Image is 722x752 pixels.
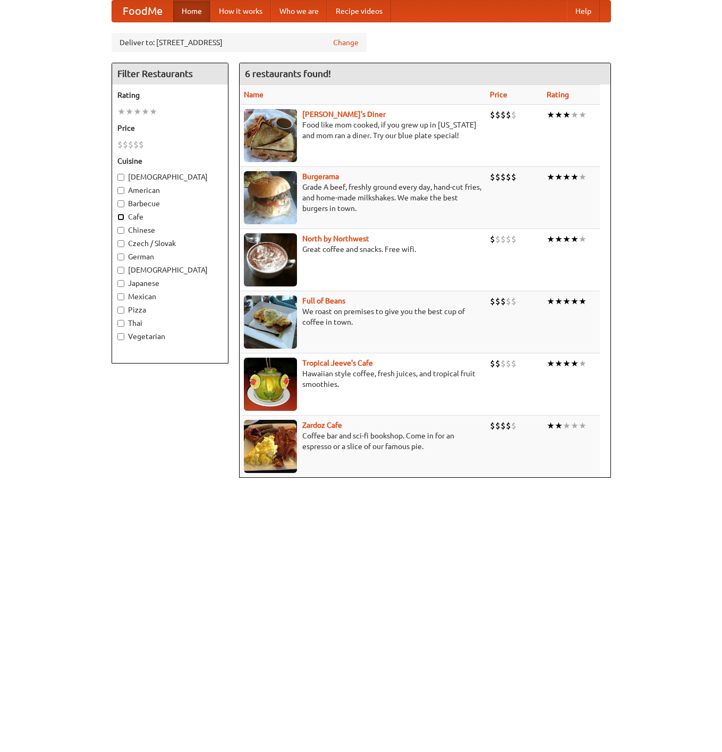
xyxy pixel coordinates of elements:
[117,238,223,249] label: Czech / Slovak
[117,280,124,287] input: Japanese
[579,420,587,432] li: ★
[547,90,569,99] a: Rating
[495,358,500,369] li: $
[500,171,506,183] li: $
[506,295,511,307] li: $
[571,233,579,245] li: ★
[117,331,223,342] label: Vegetarian
[547,420,555,432] li: ★
[506,109,511,121] li: $
[302,110,386,119] a: [PERSON_NAME]'s Diner
[547,109,555,121] li: ★
[244,109,297,162] img: sallys.jpg
[490,109,495,121] li: $
[117,333,124,340] input: Vegetarian
[117,90,223,100] h5: Rating
[490,171,495,183] li: $
[133,139,139,150] li: $
[244,358,297,411] img: jeeves.jpg
[302,421,342,429] a: Zardoz Cafe
[117,185,223,196] label: American
[579,109,587,121] li: ★
[244,430,481,452] p: Coffee bar and sci-fi bookshop. Come in for an espresso or a slice of our famous pie.
[302,234,369,243] a: North by Northwest
[244,171,297,224] img: burgerama.jpg
[555,358,563,369] li: ★
[244,420,297,473] img: zardoz.jpg
[117,318,223,328] label: Thai
[117,139,123,150] li: $
[571,420,579,432] li: ★
[117,198,223,209] label: Barbecue
[117,106,125,117] li: ★
[117,291,223,302] label: Mexican
[117,254,124,260] input: German
[579,295,587,307] li: ★
[133,106,141,117] li: ★
[244,295,297,349] img: beans.jpg
[500,358,506,369] li: $
[327,1,391,22] a: Recipe videos
[117,320,124,327] input: Thai
[511,420,516,432] li: $
[139,139,144,150] li: $
[506,420,511,432] li: $
[117,123,223,133] h5: Price
[579,233,587,245] li: ★
[112,33,367,52] div: Deliver to: [STREET_ADDRESS]
[555,420,563,432] li: ★
[555,109,563,121] li: ★
[506,233,511,245] li: $
[571,295,579,307] li: ★
[244,368,481,390] p: Hawaiian style coffee, fresh juices, and tropical fruit smoothies.
[490,233,495,245] li: $
[244,90,264,99] a: Name
[500,109,506,121] li: $
[500,295,506,307] li: $
[563,295,571,307] li: ★
[245,69,331,79] ng-pluralize: 6 restaurants found!
[117,305,223,315] label: Pizza
[579,171,587,183] li: ★
[141,106,149,117] li: ★
[495,295,500,307] li: $
[547,233,555,245] li: ★
[244,306,481,327] p: We roast on premises to give you the best cup of coffee in town.
[511,171,516,183] li: $
[490,295,495,307] li: $
[117,174,124,181] input: [DEMOGRAPHIC_DATA]
[302,359,373,367] b: Tropical Jeeve's Cafe
[495,109,500,121] li: $
[128,139,133,150] li: $
[123,139,128,150] li: $
[511,295,516,307] li: $
[244,233,297,286] img: north.jpg
[117,265,223,275] label: [DEMOGRAPHIC_DATA]
[563,233,571,245] li: ★
[495,233,500,245] li: $
[571,358,579,369] li: ★
[244,120,481,141] p: Food like mom cooked, if you grew up in [US_STATE] and mom ran a diner. Try our blue plate special!
[125,106,133,117] li: ★
[117,293,124,300] input: Mexican
[112,63,228,85] h4: Filter Restaurants
[244,182,481,214] p: Grade A beef, freshly ground every day, hand-cut fries, and home-made milkshakes. We make the bes...
[210,1,271,22] a: How it works
[563,358,571,369] li: ★
[117,214,124,221] input: Cafe
[547,171,555,183] li: ★
[555,171,563,183] li: ★
[302,297,345,305] a: Full of Beans
[117,307,124,314] input: Pizza
[555,233,563,245] li: ★
[112,1,173,22] a: FoodMe
[117,267,124,274] input: [DEMOGRAPHIC_DATA]
[117,227,124,234] input: Chinese
[490,420,495,432] li: $
[511,358,516,369] li: $
[302,172,339,181] b: Burgerama
[555,295,563,307] li: ★
[271,1,327,22] a: Who we are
